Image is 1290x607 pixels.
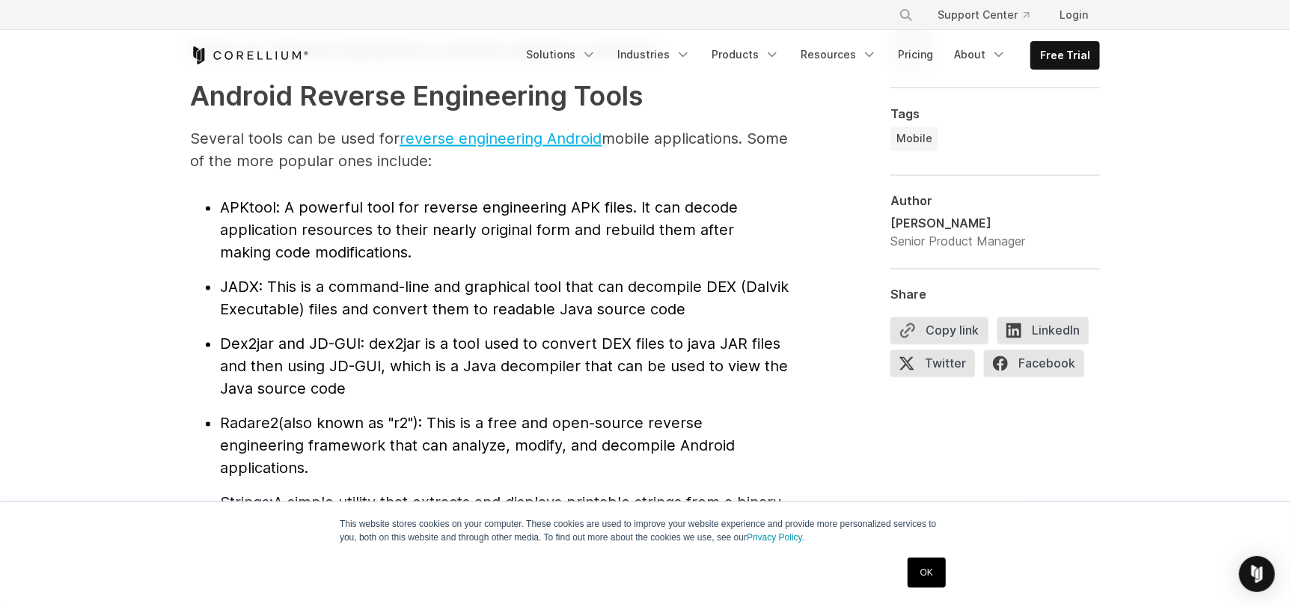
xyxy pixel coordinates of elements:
a: LinkedIn [997,317,1098,350]
span: A simple utility that extracts and displays printable strings from a binary file. It can pull str... [220,494,786,557]
a: Solutions [517,41,605,68]
span: Twitter [890,350,975,376]
a: Resources [792,41,886,68]
a: Corellium Home [190,46,309,64]
a: Pricing [889,41,942,68]
span: : This is a command-line and graphical tool that can decompile DEX (Dalvik Executable) files and ... [220,278,789,319]
p: Several tools can be used for mobile applications. Some of the more popular ones include: [190,128,789,173]
a: Twitter [890,350,984,382]
div: Tags [890,106,1100,121]
div: Author [890,193,1100,208]
span: (also known as "r2"): This is a free and open-source reverse engineering framework that can analy... [220,415,735,478]
a: reverse engineering Android [400,130,602,148]
span: APKtool [220,199,276,217]
p: This website stores cookies on your computer. These cookies are used to improve your website expe... [340,517,950,544]
span: Radare2 [220,415,278,433]
span: Strings: [220,494,273,512]
span: : dex2jar is a tool used to convert DEX files to java JAR files and then using JD-GUI, which is a... [220,335,788,398]
span: : A powerful tool for reverse engineering APK files. It can decode application resources to their... [220,199,738,262]
a: Support Center [926,1,1042,28]
span: Mobile [896,131,932,146]
a: Facebook [984,350,1093,382]
div: Share [890,287,1100,302]
a: Privacy Policy. [747,532,804,543]
a: Free Trial [1031,42,1099,69]
div: Senior Product Manager [890,232,1025,250]
span: LinkedIn [997,317,1089,344]
a: Login [1048,1,1100,28]
div: Navigation Menu [517,41,1100,70]
span: Facebook [984,350,1084,376]
div: [PERSON_NAME] [890,214,1025,232]
span: JADX [220,278,259,296]
a: Mobile [890,126,938,150]
div: Navigation Menu [881,1,1100,28]
a: About [945,41,1015,68]
a: OK [908,558,946,588]
a: Industries [608,41,700,68]
div: Open Intercom Messenger [1239,556,1275,592]
button: Copy link [890,317,988,344]
a: Products [703,41,789,68]
span: Dex2jar and JD-GUI [220,335,361,353]
strong: Android Reverse Engineering Tools [190,79,643,112]
button: Search [893,1,920,28]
